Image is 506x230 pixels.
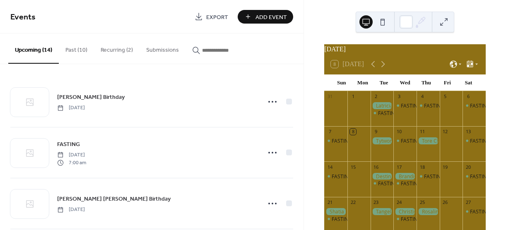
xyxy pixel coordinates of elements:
[437,74,458,91] div: Fri
[255,13,287,22] span: Add Event
[393,102,417,109] div: FASTING
[401,102,421,109] div: FASTING
[470,208,490,215] div: FASTING
[350,129,356,135] div: 8
[465,164,471,170] div: 20
[57,139,80,149] a: FASTING
[424,102,444,109] div: FASTING
[396,129,402,135] div: 10
[424,173,444,180] div: FASTING
[188,10,234,24] a: Export
[324,216,347,223] div: FASTING
[373,129,379,135] div: 9
[324,173,347,180] div: FASTING
[371,180,394,187] div: FASTING
[373,74,394,91] div: Tue
[371,208,394,215] div: Tangela Webb Birthday
[393,208,417,215] div: Christina McCain Birthday
[59,34,94,63] button: Past (10)
[350,164,356,170] div: 15
[324,137,347,144] div: FASTING
[327,129,333,135] div: 7
[463,208,486,215] div: FASTING
[419,129,425,135] div: 11
[442,93,448,100] div: 5
[378,180,398,187] div: FASTING
[393,137,417,144] div: FASTING
[238,10,293,24] button: Add Event
[419,164,425,170] div: 18
[396,199,402,206] div: 24
[396,93,402,100] div: 3
[416,74,437,91] div: Thu
[371,102,394,109] div: Latricia McCain Birthday
[8,34,59,64] button: Upcoming (14)
[350,199,356,206] div: 22
[401,216,421,223] div: FASTING
[393,173,417,180] div: Brandis Fisher Birthday
[463,137,486,144] div: FASTING
[463,102,486,109] div: FASTING
[57,151,86,159] span: [DATE]
[327,199,333,206] div: 21
[332,173,352,180] div: FASTING
[465,93,471,100] div: 6
[442,129,448,135] div: 12
[331,74,352,91] div: Sun
[10,9,36,25] span: Events
[442,164,448,170] div: 19
[417,208,440,215] div: Rosalind Jackson Birthday
[327,164,333,170] div: 14
[442,199,448,206] div: 26
[140,34,186,63] button: Submissions
[57,104,85,112] span: [DATE]
[371,137,394,144] div: Tytwon Jenkins Birthday
[206,13,228,22] span: Export
[57,206,85,213] span: [DATE]
[401,180,421,187] div: FASTING
[395,74,416,91] div: Wed
[419,199,425,206] div: 25
[332,137,352,144] div: FASTING
[57,195,171,204] span: [PERSON_NAME] [PERSON_NAME] Birthday
[57,92,125,102] a: [PERSON_NAME] Birthday
[332,216,352,223] div: FASTING
[417,137,440,144] div: Tore Chavis Jayeonte Hodge Birthday
[419,93,425,100] div: 4
[324,44,486,54] div: [DATE]
[373,164,379,170] div: 16
[373,93,379,100] div: 2
[57,159,86,166] span: 7:00 am
[465,129,471,135] div: 13
[327,93,333,100] div: 31
[417,102,440,109] div: FASTING
[393,216,417,223] div: FASTING
[352,74,373,91] div: Mon
[371,173,394,180] div: Destin James Birthday
[57,93,125,102] span: [PERSON_NAME] Birthday
[470,173,490,180] div: FASTING
[373,199,379,206] div: 23
[401,137,421,144] div: FASTING
[378,110,398,117] div: FASTING
[371,110,394,117] div: FASTING
[417,173,440,180] div: FASTING
[470,102,490,109] div: FASTING
[396,164,402,170] div: 17
[57,194,171,204] a: [PERSON_NAME] [PERSON_NAME] Birthday
[324,208,347,215] div: Shatia Mathis Birthday
[94,34,140,63] button: Recurring (2)
[350,93,356,100] div: 1
[458,74,479,91] div: Sat
[465,199,471,206] div: 27
[463,173,486,180] div: FASTING
[470,137,490,144] div: FASTING
[393,180,417,187] div: FASTING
